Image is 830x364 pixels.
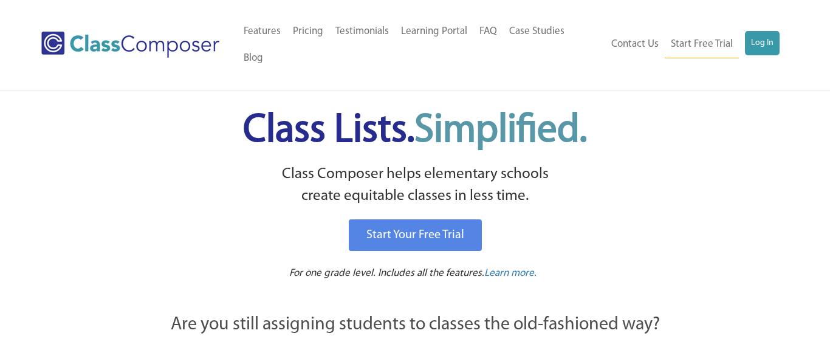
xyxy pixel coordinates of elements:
p: Are you still assigning students to classes the old-fashioned way? [105,312,725,338]
span: Simplified. [414,111,587,151]
a: Pricing [287,18,329,45]
a: FAQ [473,18,503,45]
a: Learning Portal [395,18,473,45]
a: Features [238,18,287,45]
span: Class Lists. [243,111,587,151]
img: Class Composer [41,32,219,58]
nav: Header Menu [238,18,602,72]
p: Class Composer helps elementary schools create equitable classes in less time. [103,163,727,208]
a: Start Your Free Trial [349,219,482,251]
nav: Header Menu [602,31,779,58]
a: Case Studies [503,18,571,45]
a: Start Free Trial [665,31,739,58]
a: Testimonials [329,18,395,45]
a: Log In [745,31,780,55]
span: Start Your Free Trial [366,229,464,241]
span: Learn more. [484,268,537,278]
span: For one grade level. Includes all the features. [289,268,484,278]
a: Learn more. [484,266,537,281]
a: Contact Us [605,31,665,58]
a: Blog [238,45,269,72]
